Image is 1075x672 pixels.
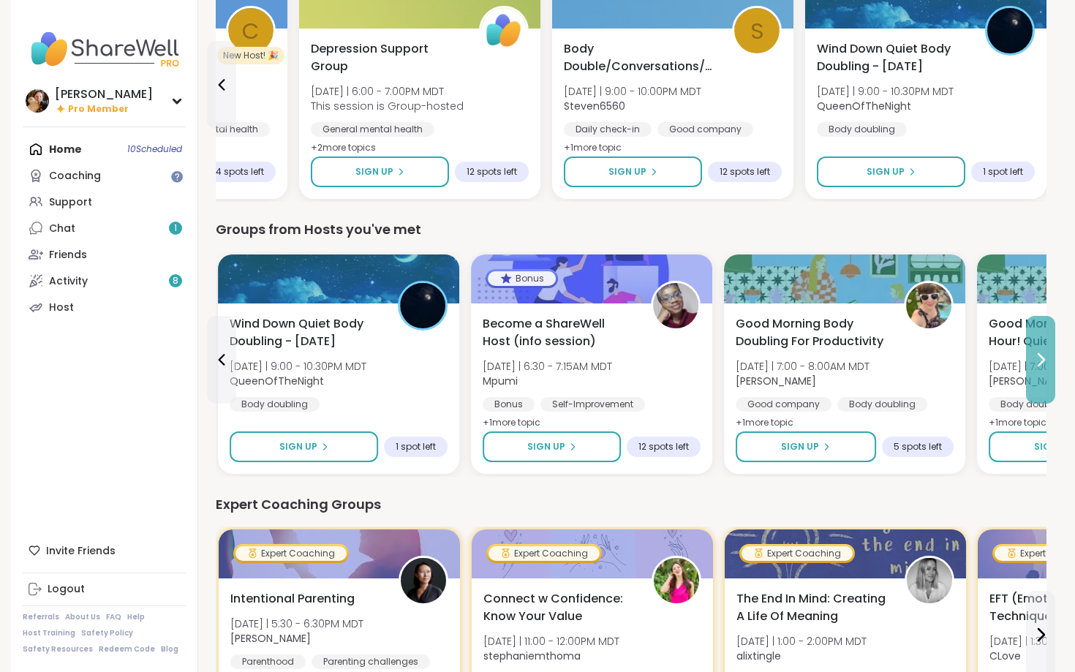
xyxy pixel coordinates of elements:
span: This session is Group-hosted [311,99,464,113]
div: Self-Improvement [540,397,645,412]
span: [DATE] | 9:00 - 10:30PM MDT [817,84,954,99]
span: The End In Mind: Creating A Life Of Meaning [736,590,889,625]
a: Referrals [23,612,59,622]
span: 8 [173,275,178,287]
span: Become a ShareWell Host (info session) [483,315,635,350]
span: Intentional Parenting [230,590,355,608]
div: Activity [49,274,88,289]
span: C [242,14,260,48]
div: [PERSON_NAME] [55,86,153,102]
div: Good company [657,122,753,137]
span: Sign Up [608,165,646,178]
div: Invite Friends [23,537,186,564]
span: Pro Member [68,103,129,116]
span: 1 spot left [396,441,436,453]
span: [DATE] | 5:30 - 6:30PM MDT [230,616,363,631]
button: Sign Up [230,431,378,462]
span: 12 spots left [467,166,517,178]
img: Natasha [401,558,446,603]
a: Friends [23,241,186,268]
div: Good company [736,397,831,412]
img: stephaniemthoma [654,558,699,603]
span: Sign Up [867,165,905,178]
a: Safety Policy [81,628,133,638]
div: Host [49,301,74,315]
span: [DATE] | 7:00 - 8:00AM MDT [736,359,870,374]
span: 5 spots left [894,441,942,453]
div: Groups from Hosts you've met [216,219,1046,240]
span: S [750,14,764,48]
a: Activity8 [23,268,186,294]
div: Parenthood [230,654,306,669]
b: [PERSON_NAME] [736,374,816,388]
img: ShareWell Nav Logo [23,23,186,75]
div: Expert Coaching Groups [216,494,1046,515]
img: alixtingle [907,558,952,603]
div: Chat [49,222,75,236]
span: [DATE] | 1:00 - 2:00PM MDT [736,634,867,649]
a: Logout [23,576,186,603]
span: 4 spots left [216,166,264,178]
iframe: Spotlight [171,171,183,183]
b: Steven6560 [564,99,625,113]
span: Sign Up [279,440,317,453]
a: Support [23,189,186,215]
b: CLove [989,649,1021,663]
button: Sign Up [311,156,449,187]
a: FAQ [106,612,121,622]
img: QueenOfTheNight [987,8,1033,53]
div: Expert Coaching [742,546,853,561]
span: 12 spots left [638,441,689,453]
div: Body doubling [817,122,907,137]
div: General mental health [311,122,434,137]
span: 1 [174,222,177,235]
b: alixtingle [736,649,781,663]
img: QueenOfTheNight [400,283,445,328]
button: Sign Up [483,431,621,462]
div: Expert Coaching [235,546,347,561]
button: Sign Up [736,431,876,462]
span: [DATE] | 6:30 - 7:15AM MDT [483,359,612,374]
a: Blog [161,644,178,654]
b: [PERSON_NAME] [989,374,1069,388]
img: LuAnn [26,89,49,113]
b: stephaniemthoma [483,649,581,663]
img: ShareWell [481,8,527,53]
b: Mpumi [483,374,518,388]
span: Sign Up [355,165,393,178]
span: 12 spots left [720,166,770,178]
span: Wind Down Quiet Body Doubling - [DATE] [817,40,969,75]
a: Safety Resources [23,644,93,654]
div: Logout [48,582,85,597]
div: Bonus [483,397,535,412]
div: Friends [49,248,87,263]
span: [DATE] | 9:00 - 10:30PM MDT [230,359,366,374]
span: [DATE] | 9:00 - 10:00PM MDT [564,84,701,99]
a: Coaching [23,162,186,189]
div: Bonus [488,271,556,286]
img: Adrienne_QueenOfTheDawn [906,283,951,328]
div: Body doubling [230,397,320,412]
span: Depression Support Group [311,40,463,75]
div: Coaching [49,169,101,184]
div: Daily check-in [564,122,652,137]
button: Sign Up [817,156,965,187]
span: Sign Up [1034,440,1072,453]
div: New Host! 🎉 [217,47,284,64]
span: [DATE] | 6:00 - 7:00PM MDT [311,84,464,99]
span: Good Morning Body Doubling For Productivity [736,315,888,350]
a: Chat1 [23,215,186,241]
span: Connect w Confidence: Know Your Value [483,590,635,625]
button: Sign Up [564,156,702,187]
a: Host [23,294,186,320]
div: Expert Coaching [489,546,600,561]
img: Mpumi [653,283,698,328]
div: Parenting challenges [312,654,430,669]
span: Sign Up [527,440,565,453]
a: Host Training [23,628,75,638]
b: [PERSON_NAME] [230,631,311,646]
a: Help [127,612,145,622]
span: 1 spot left [983,166,1023,178]
div: Support [49,195,92,210]
a: Redeem Code [99,644,155,654]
